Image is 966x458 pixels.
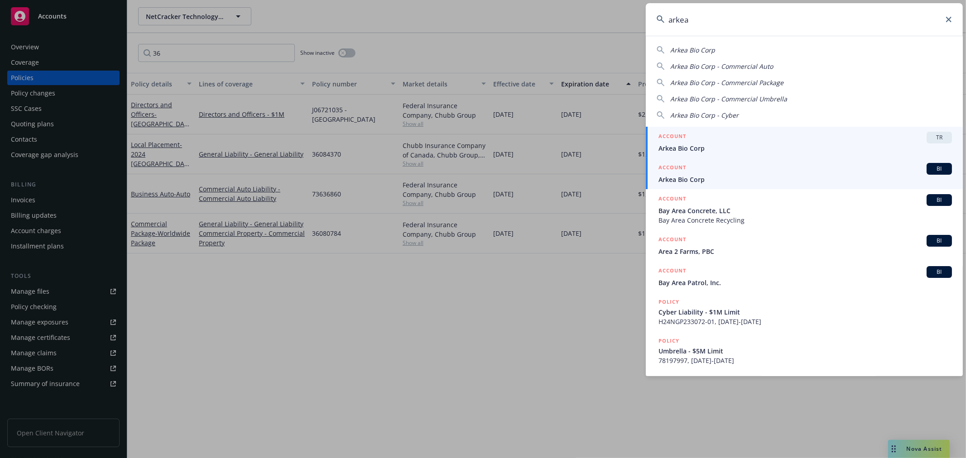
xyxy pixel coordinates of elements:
span: Area 2 Farms, PBC [658,247,952,256]
span: Arkea Bio Corp - Commercial Umbrella [670,95,787,103]
a: ACCOUNTTRArkea Bio Corp [646,127,963,158]
span: Bay Area Concrete, LLC [658,206,952,215]
span: Arkea Bio Corp - Commercial Package [670,78,783,87]
span: H24NGP233072-01, [DATE]-[DATE] [658,317,952,326]
h5: POLICY [658,375,679,384]
span: Bay Area Patrol, Inc. [658,278,952,287]
a: ACCOUNTBIBay Area Patrol, Inc. [646,261,963,292]
input: Search... [646,3,963,36]
a: ACCOUNTBIArkea Bio Corp [646,158,963,189]
h5: POLICY [658,297,679,306]
h5: ACCOUNT [658,132,686,143]
h5: ACCOUNT [658,235,686,246]
h5: ACCOUNT [658,266,686,277]
span: BI [930,237,948,245]
h5: ACCOUNT [658,163,686,174]
span: Arkea Bio Corp - Cyber [670,111,739,119]
a: POLICYUmbrella - $5M Limit78197997, [DATE]-[DATE] [646,331,963,370]
span: 78197997, [DATE]-[DATE] [658,356,952,365]
span: TR [930,134,948,142]
span: BI [930,196,948,204]
a: ACCOUNTBIBay Area Concrete, LLCBay Area Concrete Recycling [646,189,963,230]
a: POLICYCyber Liability - $1M LimitH24NGP233072-01, [DATE]-[DATE] [646,292,963,331]
a: ACCOUNTBIArea 2 Farms, PBC [646,230,963,261]
span: Cyber Liability - $1M Limit [658,307,952,317]
span: BI [930,165,948,173]
h5: POLICY [658,336,679,345]
a: POLICY [646,370,963,409]
span: Umbrella - $5M Limit [658,346,952,356]
h5: ACCOUNT [658,194,686,205]
span: BI [930,268,948,276]
span: Arkea Bio Corp - Commercial Auto [670,62,773,71]
span: Arkea Bio Corp [670,46,715,54]
span: Arkea Bio Corp [658,143,952,153]
span: Bay Area Concrete Recycling [658,215,952,225]
span: Arkea Bio Corp [658,175,952,184]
